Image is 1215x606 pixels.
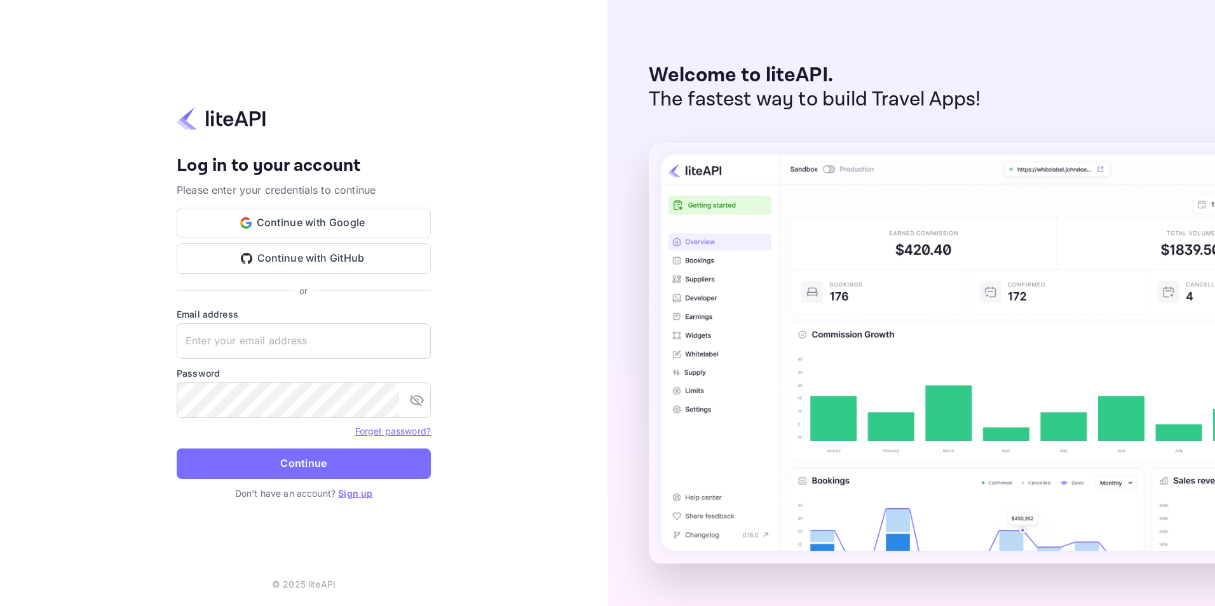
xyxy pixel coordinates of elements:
label: Password [177,367,431,380]
img: liteapi [177,106,266,131]
label: Email address [177,307,431,321]
a: Sign up [338,488,372,499]
button: Continue [177,448,431,479]
a: Forget password? [355,424,431,437]
button: Continue with GitHub [177,243,431,274]
h4: Log in to your account [177,155,431,177]
p: Please enter your credentials to continue [177,182,431,198]
p: or [299,284,308,297]
p: Don't have an account? [177,487,431,500]
input: Enter your email address [177,323,431,359]
button: Continue with Google [177,208,431,238]
p: Welcome to liteAPI. [649,64,981,88]
a: Forget password? [355,426,431,436]
p: The fastest way to build Travel Apps! [649,88,981,112]
button: toggle password visibility [404,387,430,413]
p: © 2025 liteAPI [272,577,336,591]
